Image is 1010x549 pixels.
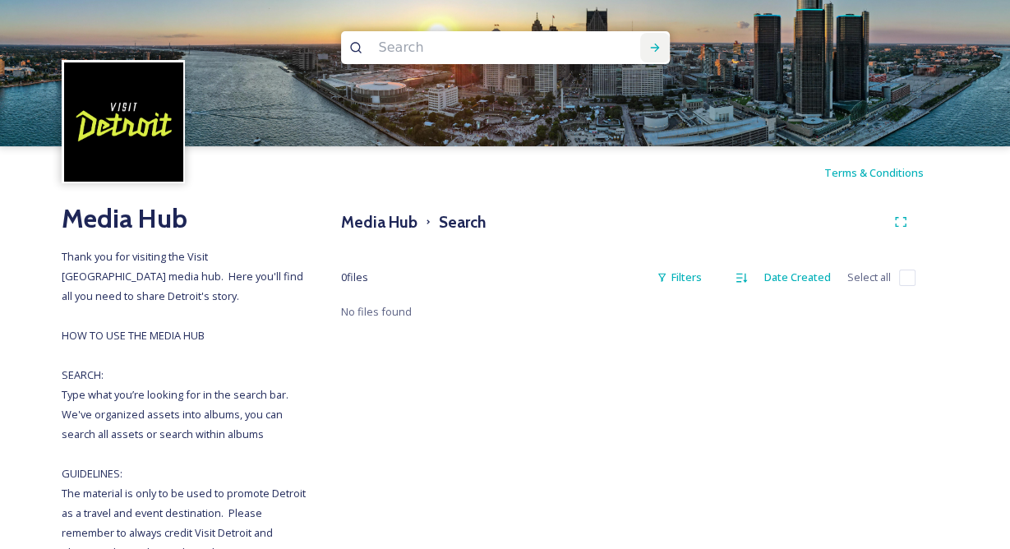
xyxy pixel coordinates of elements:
[847,270,891,285] span: Select all
[62,199,308,238] h2: Media Hub
[439,210,486,234] h3: Search
[341,270,368,285] span: 0 file s
[341,304,412,319] span: No files found
[824,163,948,182] a: Terms & Conditions
[824,165,924,180] span: Terms & Conditions
[648,261,710,293] div: Filters
[371,30,596,66] input: Search
[341,210,417,234] h3: Media Hub
[64,62,183,182] img: VISIT%20DETROIT%20LOGO%20-%20BLACK%20BACKGROUND.png
[756,261,839,293] div: Date Created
